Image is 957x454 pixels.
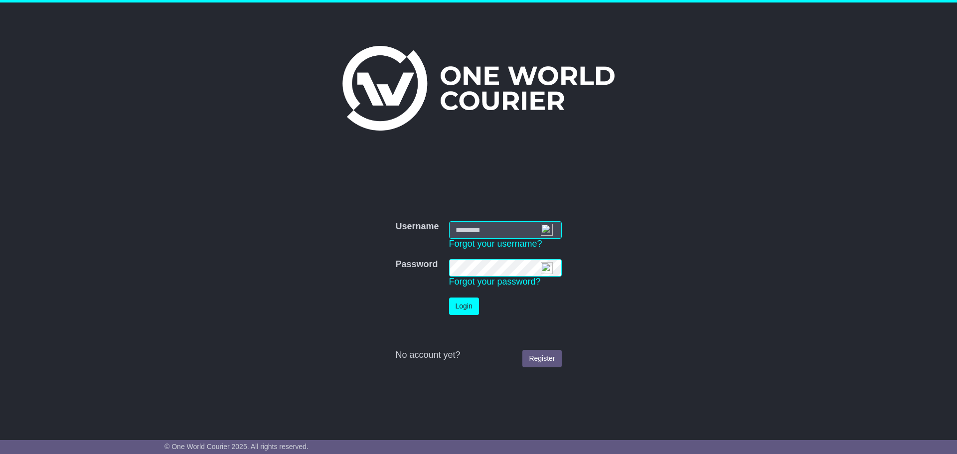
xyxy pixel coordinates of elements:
div: No account yet? [395,350,561,361]
label: Password [395,259,438,270]
img: npw-badge-icon-locked.svg [541,224,553,236]
a: Register [522,350,561,367]
button: Login [449,298,479,315]
a: Forgot your username? [449,239,542,249]
img: One World [342,46,615,131]
label: Username [395,221,439,232]
a: Forgot your password? [449,277,541,287]
img: npw-badge-icon-locked.svg [541,262,553,274]
span: © One World Courier 2025. All rights reserved. [164,443,309,451]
